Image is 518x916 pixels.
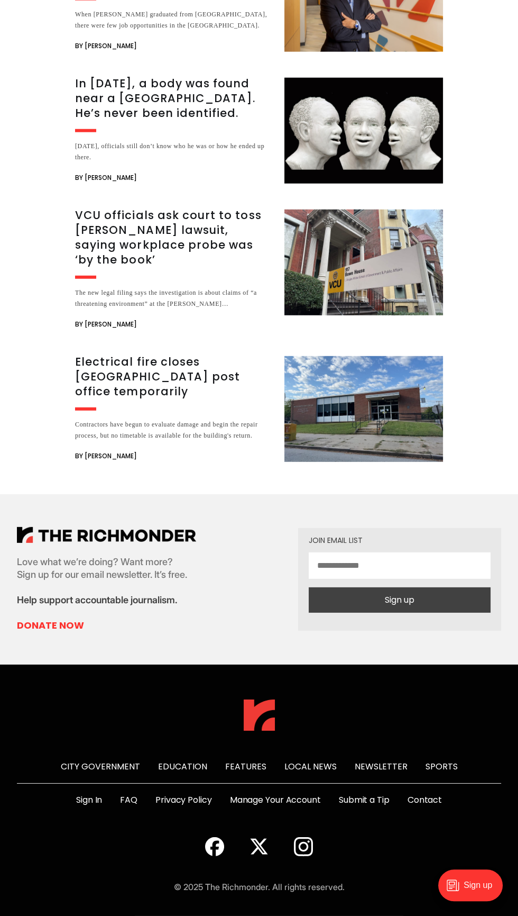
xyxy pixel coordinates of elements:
iframe: portal-trigger [429,864,518,916]
span: By [PERSON_NAME] [75,450,137,462]
div: Contractors have begun to evaluate damage and begin the repair process, but no timetable is avail... [75,419,272,441]
a: Local News [284,760,337,773]
a: VCU officials ask court to toss [PERSON_NAME] lawsuit, saying workplace probe was ‘by the book’ T... [75,210,443,331]
a: Privacy Policy [155,794,212,806]
a: Sports [425,760,458,773]
a: In [DATE], a body was found near a [GEOGRAPHIC_DATA]. He’s never been identified. [DATE], officia... [75,78,443,184]
a: Donate Now [17,619,196,632]
div: When [PERSON_NAME] graduated from [GEOGRAPHIC_DATA], there were few job opportunities in the [GEO... [75,9,272,31]
img: The Richmonder [244,700,275,731]
span: By [PERSON_NAME] [75,40,137,52]
h3: In [DATE], a body was found near a [GEOGRAPHIC_DATA]. He’s never been identified. [75,76,272,121]
a: Electrical fire closes [GEOGRAPHIC_DATA] post office temporarily Contractors have begun to evalua... [75,356,443,462]
img: Electrical fire closes Carytown post office temporarily [284,356,443,462]
span: By [PERSON_NAME] [75,318,137,331]
a: Sign In [76,794,102,806]
div: [DATE], officials still don’t know who he was or how he ended up there. [75,141,272,163]
a: Newsletter [355,760,408,773]
div: © 2025 The Richmonder. All rights reserved. [174,881,345,893]
h3: VCU officials ask court to toss [PERSON_NAME] lawsuit, saying workplace probe was ‘by the book’ [75,208,272,267]
span: By [PERSON_NAME] [75,171,137,184]
div: The new legal filing says the investigation is about claims of “a threatening environment” at the... [75,287,272,310]
a: Submit a Tip [339,794,390,806]
img: In 2002, a body was found near a South Richmond brickyard. He’s never been identified. [284,78,443,184]
img: VCU officials ask court to toss Wilder lawsuit, saying workplace probe was ‘by the book’ [284,210,443,315]
a: Features [225,760,266,773]
button: Sign up [309,587,491,613]
p: Help support accountable journalism. [17,594,196,606]
p: Love what we’re doing? Want more? Sign up for our email newsletter. It’s free. [17,556,196,581]
a: City Government [61,760,140,773]
img: The Richmonder Logo [17,527,196,543]
h3: Electrical fire closes [GEOGRAPHIC_DATA] post office temporarily [75,355,272,399]
a: FAQ [120,794,137,806]
a: Contact [408,794,442,806]
a: Manage Your Account [230,794,321,806]
div: Join email list [309,537,491,544]
a: Education [158,760,207,773]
